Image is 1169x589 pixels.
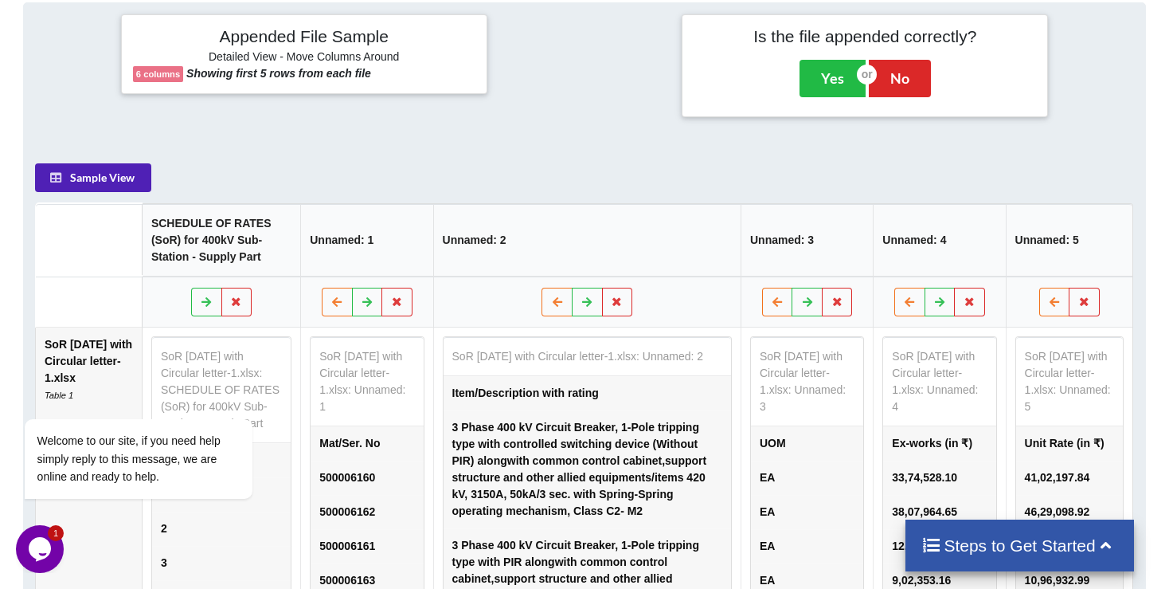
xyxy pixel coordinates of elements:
[751,426,863,461] td: UOM
[1006,204,1133,277] th: Unnamed: 5
[311,461,424,495] td: 500006160
[133,26,475,49] h4: Appended File Sample
[133,50,475,66] h6: Detailed View - Move Columns Around
[751,461,863,495] td: EA
[35,163,151,192] button: Sample View
[751,495,863,529] td: EA
[136,69,180,79] b: 6 columns
[741,204,873,277] th: Unnamed: 3
[884,529,996,563] td: 12,41,793.10
[874,204,1006,277] th: Unnamed: 4
[869,60,931,96] button: No
[444,410,731,528] td: 3 Phase 400 kV Circuit Breaker, 1-Pole tripping type with controlled switching device (Without PI...
[921,536,1118,556] h4: Steps to Get Started
[311,495,424,529] td: 500006162
[152,546,291,580] td: 3
[884,426,996,461] td: Ex-works (in ₹)
[1016,461,1124,495] td: 41,02,197.84
[751,529,863,563] td: EA
[694,26,1036,46] h4: Is the file appended correctly?
[16,275,303,517] iframe: chat widget
[444,376,731,410] td: Item/Description with rating
[152,512,291,546] td: 2
[16,525,67,573] iframe: chat widget
[884,495,996,529] td: 38,07,964.65
[433,204,741,277] th: Unnamed: 2
[884,461,996,495] td: 33,74,528.10
[800,60,866,96] button: Yes
[311,529,424,563] td: 500006161
[142,204,300,277] th: SCHEDULE OF RATES (SoR) for 400kV Sub-Station - Supply Part
[311,426,424,461] td: Mat/Ser. No
[301,204,433,277] th: Unnamed: 1
[186,67,371,80] b: Showing first 5 rows from each file
[1016,495,1124,529] td: 46,29,098.92
[1016,426,1124,461] td: Unit Rate (in ₹)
